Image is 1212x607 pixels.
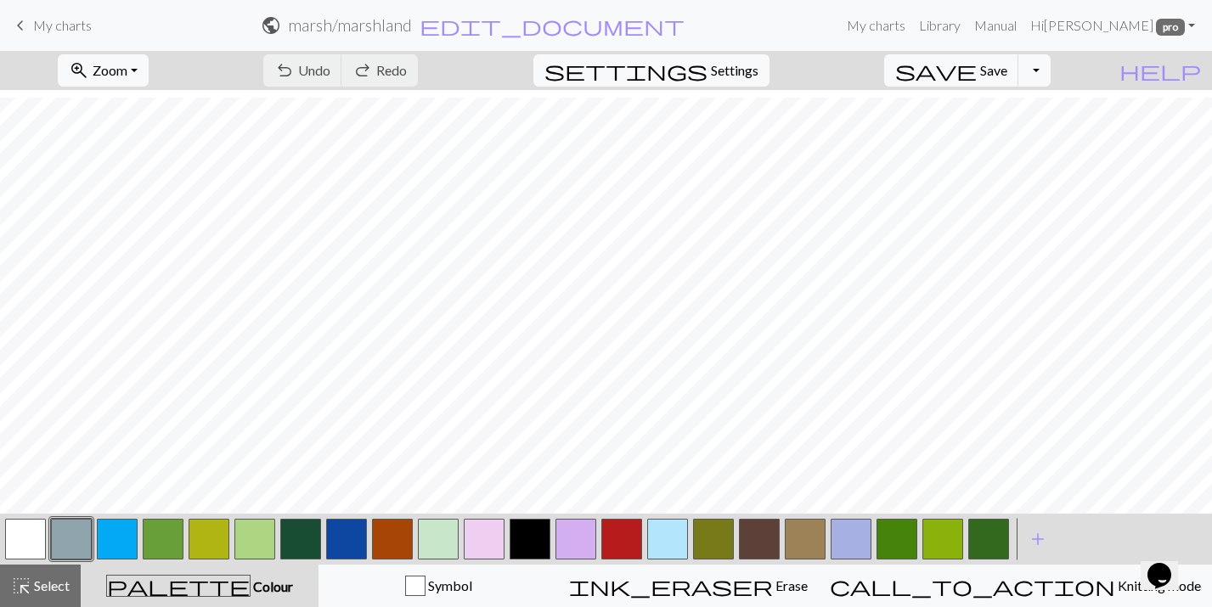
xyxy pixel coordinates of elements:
span: add [1028,527,1048,551]
span: keyboard_arrow_left [10,14,31,37]
button: Save [884,54,1019,87]
button: Knitting mode [819,565,1212,607]
span: My charts [33,17,92,33]
span: Knitting mode [1115,577,1201,593]
span: Save [980,62,1007,78]
span: Erase [773,577,808,593]
span: help [1119,59,1201,82]
span: Zoom [93,62,127,78]
span: pro [1156,19,1185,36]
iframe: chat widget [1141,539,1195,590]
span: call_to_action [830,574,1115,598]
a: My charts [10,11,92,40]
span: zoom_in [69,59,89,82]
a: Manual [967,8,1023,42]
a: My charts [840,8,912,42]
span: Symbol [426,577,472,593]
span: highlight_alt [11,574,31,598]
span: Settings [711,60,758,81]
span: public [261,14,281,37]
span: edit_document [420,14,685,37]
a: Library [912,8,967,42]
a: Hi[PERSON_NAME] pro [1023,8,1202,42]
span: settings [544,59,707,82]
button: Zoom [58,54,149,87]
i: Settings [544,60,707,81]
h2: marsh / marshland [288,15,412,35]
span: Select [31,577,70,593]
button: Erase [558,565,819,607]
span: save [895,59,977,82]
span: palette [107,574,250,598]
button: Symbol [319,565,558,607]
span: ink_eraser [569,574,773,598]
span: Colour [251,578,293,594]
button: Colour [81,565,319,607]
button: SettingsSettings [533,54,769,87]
